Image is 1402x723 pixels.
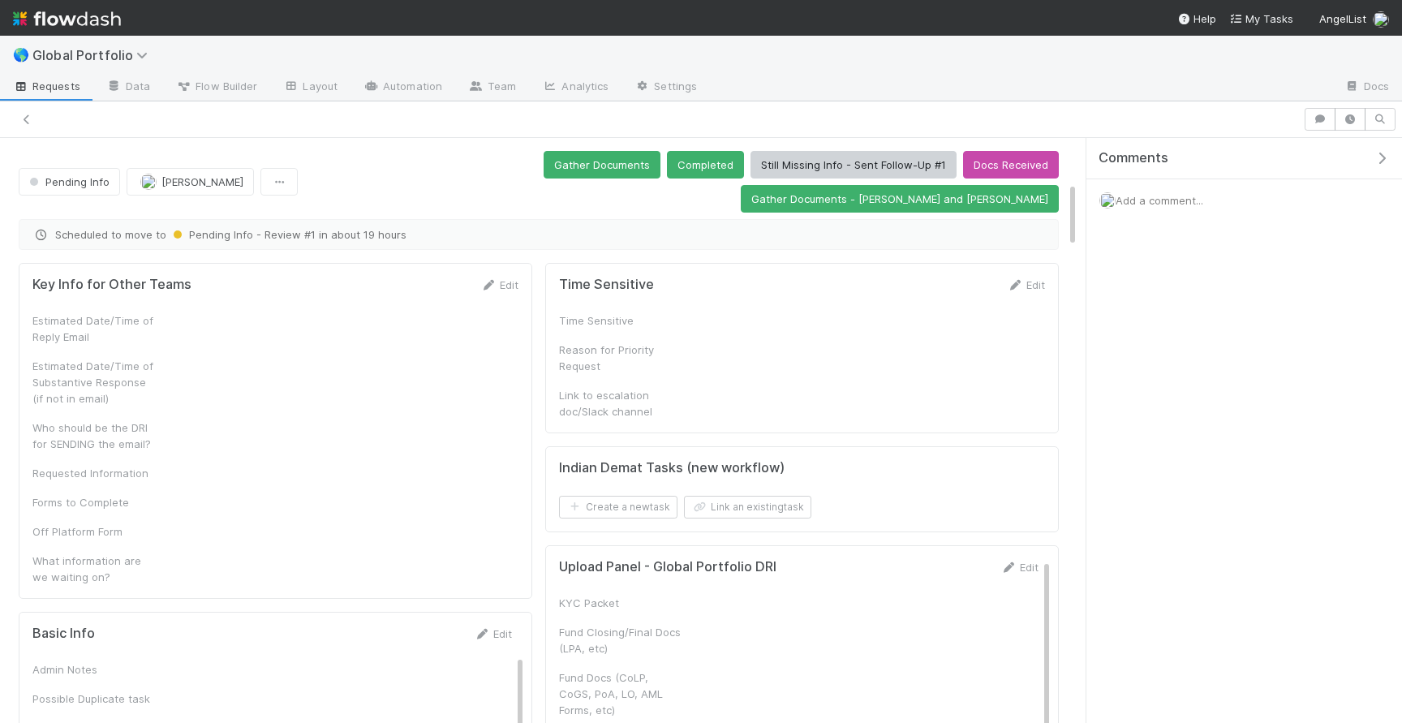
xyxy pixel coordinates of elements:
span: Scheduled to move to in about 19 hours [32,226,1045,243]
a: Team [455,75,529,101]
img: logo-inverted-e16ddd16eac7371096b0.svg [13,5,121,32]
span: Comments [1099,150,1168,166]
h5: Key Info for Other Teams [32,277,191,293]
button: Still Missing Info - Sent Follow-Up #1 [750,151,957,179]
button: [PERSON_NAME] [127,168,254,196]
img: avatar_e0ab5a02-4425-4644-8eca-231d5bcccdf4.png [1099,192,1116,209]
span: Add a comment... [1116,194,1203,207]
button: Create a newtask [559,496,677,519]
button: Pending Info [19,168,120,196]
div: Requested Information [32,465,154,481]
div: Fund Closing/Final Docs (LPA, etc) [559,624,681,656]
a: Edit [1007,278,1045,291]
div: Off Platform Form [32,523,154,540]
img: avatar_e0ab5a02-4425-4644-8eca-231d5bcccdf4.png [140,174,157,190]
div: What information are we waiting on? [32,553,154,585]
div: Estimated Date/Time of Substantive Response (if not in email) [32,358,154,407]
div: Forms to Complete [32,494,154,510]
span: [PERSON_NAME] [161,175,243,188]
div: Admin Notes [32,661,154,678]
a: Data [93,75,163,101]
div: Time Sensitive [559,312,681,329]
div: Link to escalation doc/Slack channel [559,387,681,420]
span: 🌎 [13,48,29,62]
a: Edit [480,278,518,291]
span: Pending Info - Review #1 [170,228,316,241]
button: Link an existingtask [684,496,811,519]
span: Requests [13,78,80,94]
div: Help [1177,11,1216,27]
span: Pending Info [26,175,110,188]
div: Reason for Priority Request [559,342,681,374]
img: avatar_e0ab5a02-4425-4644-8eca-231d5bcccdf4.png [1373,11,1389,28]
div: Possible Duplicate task [32,691,154,707]
button: Docs Received [963,151,1059,179]
span: AngelList [1319,12,1366,25]
h5: Upload Panel - Global Portfolio DRI [559,559,776,575]
a: Docs [1331,75,1402,101]
span: Flow Builder [176,78,257,94]
span: Global Portfolio [32,47,156,63]
div: Fund Docs (CoLP, CoGS, PoA, LO, AML Forms, etc) [559,669,681,718]
a: Automation [350,75,455,101]
a: Flow Builder [163,75,270,101]
button: Gather Documents [544,151,660,179]
a: Edit [474,627,512,640]
button: Gather Documents - [PERSON_NAME] and [PERSON_NAME] [741,185,1059,213]
h5: Indian Demat Tasks (new workflow) [559,460,785,476]
h5: Basic Info [32,626,95,642]
div: Who should be the DRI for SENDING the email? [32,420,154,452]
a: Analytics [529,75,621,101]
h5: Time Sensitive [559,277,654,293]
button: Completed [667,151,744,179]
a: Settings [621,75,710,101]
div: Estimated Date/Time of Reply Email [32,312,154,345]
span: My Tasks [1229,12,1293,25]
a: My Tasks [1229,11,1293,27]
a: Edit [1000,561,1039,574]
a: Layout [270,75,350,101]
div: KYC Packet [559,595,681,611]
